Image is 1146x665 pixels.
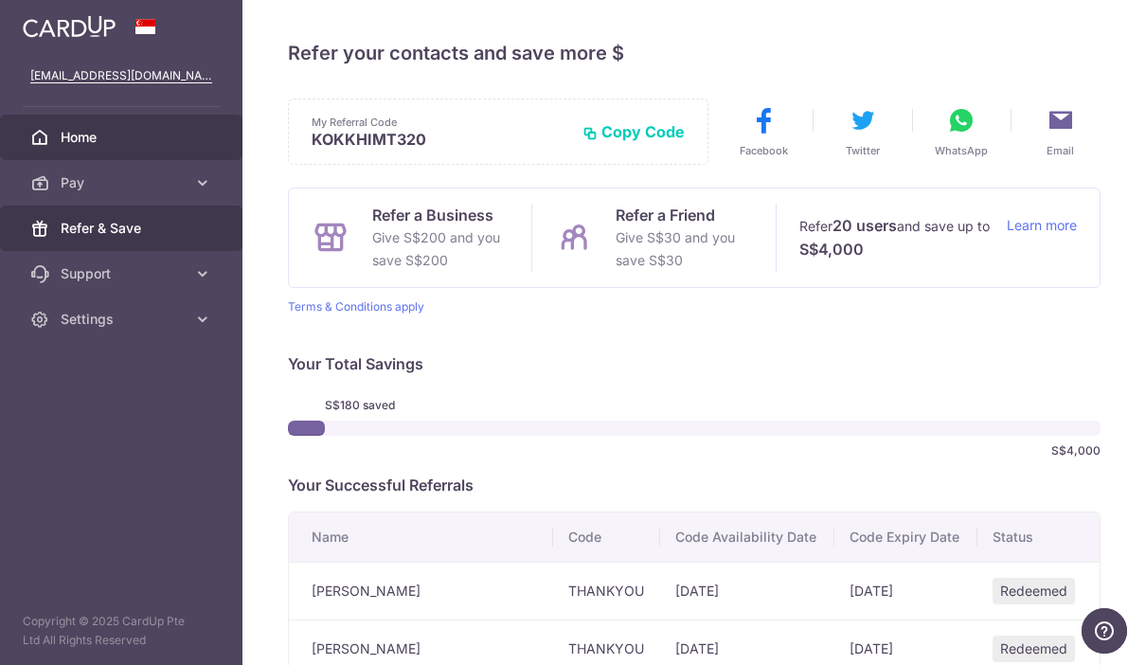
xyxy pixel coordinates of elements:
p: Refer and save up to [799,214,992,261]
th: Code Expiry Date [834,512,976,562]
th: Name [289,512,553,562]
span: Settings [61,310,186,329]
span: Redeemed [993,636,1075,662]
button: Facebook [707,105,819,158]
p: My Referral Code [312,115,567,130]
span: Email [1047,143,1074,158]
th: Code Availability Date [660,512,834,562]
td: [DATE] [660,562,834,620]
button: Email [1005,105,1117,158]
span: Support [61,264,186,283]
img: CardUp [23,15,116,38]
strong: 20 users [833,214,897,237]
a: Terms & Conditions apply [288,299,424,314]
td: THANKYOU [553,562,661,620]
p: Refer a Business [372,204,509,226]
p: KOKKHIMT320 [312,130,567,149]
button: Twitter [807,105,919,158]
p: Give S$30 and you save S$30 [616,226,752,272]
span: WhatsApp [935,143,988,158]
span: Home [61,128,186,147]
span: Facebook [740,143,788,158]
span: Pay [61,173,186,192]
iframe: Opens a widget where you can find more information [1082,608,1127,656]
button: WhatsApp [905,105,1017,158]
p: Your Total Savings [288,352,1101,375]
p: Give S$200 and you save S$200 [372,226,509,272]
button: Copy Code [582,122,685,141]
a: Learn more [1007,214,1077,261]
span: S$180 saved [325,398,423,413]
h4: Refer your contacts and save more $ [288,38,1101,68]
td: [PERSON_NAME] [289,562,553,620]
strong: S$4,000 [799,238,864,261]
span: S$4,000 [1051,443,1101,458]
span: Refer & Save [61,219,186,238]
span: Twitter [846,143,880,158]
span: Redeemed [993,578,1075,604]
th: Code [553,512,661,562]
p: Refer a Friend [616,204,752,226]
td: [DATE] [834,562,976,620]
p: Your Successful Referrals [288,474,1101,496]
th: Status [977,512,1100,562]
